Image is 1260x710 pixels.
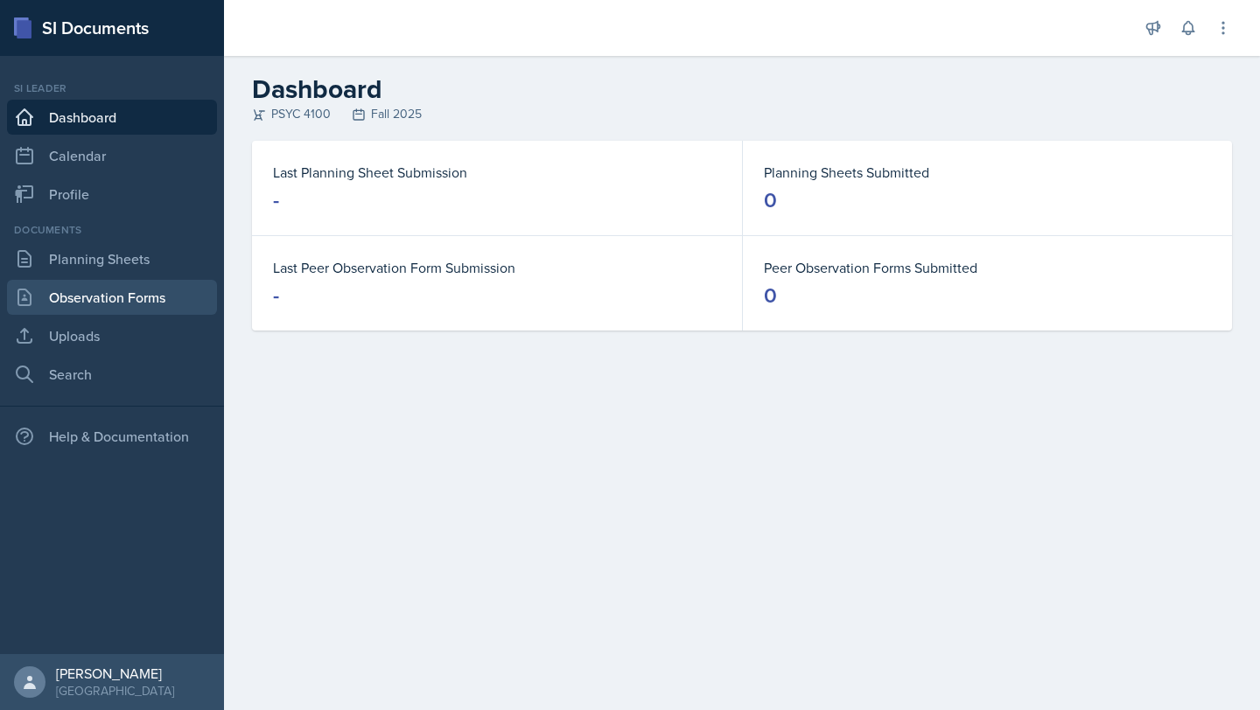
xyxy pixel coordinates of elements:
dt: Last Planning Sheet Submission [273,162,721,183]
dt: Peer Observation Forms Submitted [764,257,1211,278]
a: Dashboard [7,100,217,135]
a: Observation Forms [7,280,217,315]
a: Calendar [7,138,217,173]
div: PSYC 4100 Fall 2025 [252,105,1232,123]
div: - [273,282,279,310]
div: Documents [7,222,217,238]
a: Search [7,357,217,392]
dt: Planning Sheets Submitted [764,162,1211,183]
h2: Dashboard [252,73,1232,105]
div: [GEOGRAPHIC_DATA] [56,682,174,700]
div: [PERSON_NAME] [56,665,174,682]
a: Profile [7,177,217,212]
dt: Last Peer Observation Form Submission [273,257,721,278]
div: Si leader [7,80,217,96]
a: Uploads [7,318,217,353]
a: Planning Sheets [7,241,217,276]
div: 0 [764,282,777,310]
div: Help & Documentation [7,419,217,454]
div: - [273,186,279,214]
div: 0 [764,186,777,214]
